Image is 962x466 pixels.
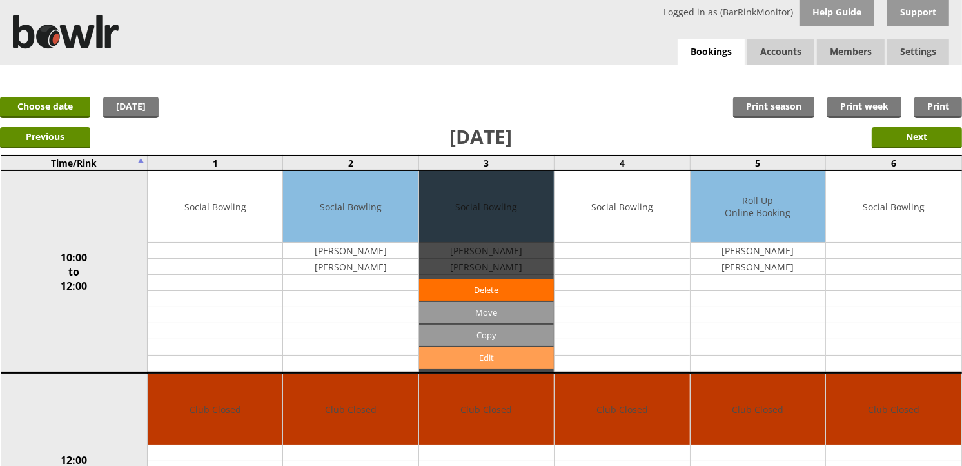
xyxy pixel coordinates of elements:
[733,97,814,118] a: Print season
[1,170,148,373] td: 10:00 to 12:00
[555,156,690,170] td: 4
[872,127,962,148] input: Next
[827,97,901,118] a: Print week
[826,171,961,243] td: Social Bowling
[283,243,418,259] td: [PERSON_NAME]
[826,374,961,445] td: Club Closed
[691,243,825,259] td: [PERSON_NAME]
[283,374,418,445] td: Club Closed
[419,374,554,445] td: Club Closed
[283,171,418,243] td: Social Bowling
[826,156,961,170] td: 6
[103,97,159,118] a: [DATE]
[747,39,814,65] span: Accounts
[283,156,418,170] td: 2
[690,156,825,170] td: 5
[678,39,745,65] a: Bookings
[419,302,554,323] input: Move
[1,156,148,170] td: Time/Rink
[817,39,885,65] span: Members
[148,171,282,243] td: Social Bowling
[283,259,418,275] td: [PERSON_NAME]
[691,374,825,445] td: Club Closed
[691,259,825,275] td: [PERSON_NAME]
[148,156,283,170] td: 1
[419,279,554,301] a: Delete
[419,325,554,346] input: Copy
[555,374,689,445] td: Club Closed
[691,171,825,243] td: Roll Up Online Booking
[555,171,689,243] td: Social Bowling
[148,374,282,445] td: Club Closed
[914,97,962,118] a: Print
[418,156,554,170] td: 3
[887,39,949,65] span: Settings
[419,347,554,369] a: Edit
